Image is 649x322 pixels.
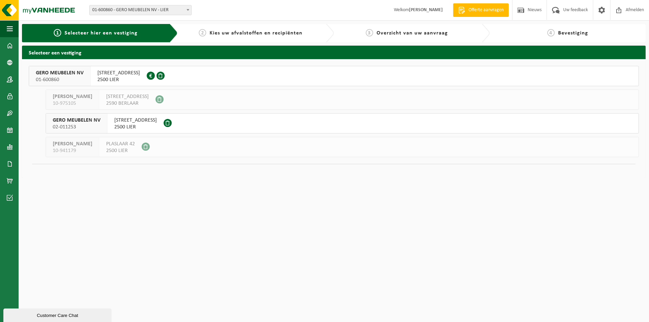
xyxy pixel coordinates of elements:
span: [STREET_ADDRESS] [114,117,157,124]
span: 10-975105 [53,100,92,107]
span: 1 [54,29,61,36]
span: 2 [199,29,206,36]
span: Kies uw afvalstoffen en recipiënten [210,30,303,36]
span: 2500 LIER [114,124,157,130]
span: Bevestiging [558,30,588,36]
iframe: chat widget [3,307,113,322]
span: GERO MEUBELEN NV [36,70,83,76]
a: Offerte aanvragen [453,3,509,17]
span: 3 [366,29,373,36]
span: GERO MEUBELEN NV [53,117,100,124]
span: [PERSON_NAME] [53,141,92,147]
span: 2500 LIER [106,147,135,154]
span: 01-600860 - GERO MEUBELEN NV - LIER [89,5,192,15]
span: 4 [547,29,555,36]
span: 10-941179 [53,147,92,154]
strong: [PERSON_NAME] [409,7,443,13]
span: [STREET_ADDRESS] [106,93,149,100]
span: 2500 LIER [97,76,140,83]
span: 01-600860 [36,76,83,83]
span: 01-600860 - GERO MEUBELEN NV - LIER [90,5,191,15]
h2: Selecteer een vestiging [22,46,646,59]
span: PLASLAAR 42 [106,141,135,147]
span: Offerte aanvragen [467,7,505,14]
span: Selecteer hier een vestiging [65,30,138,36]
span: [STREET_ADDRESS] [97,70,140,76]
span: 2590 BERLAAR [106,100,149,107]
span: Overzicht van uw aanvraag [377,30,448,36]
span: 02-011253 [53,124,100,130]
span: [PERSON_NAME] [53,93,92,100]
button: GERO MEUBELEN NV 02-011253 [STREET_ADDRESS]2500 LIER [46,113,639,133]
button: GERO MEUBELEN NV 01-600860 [STREET_ADDRESS]2500 LIER [29,66,639,86]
